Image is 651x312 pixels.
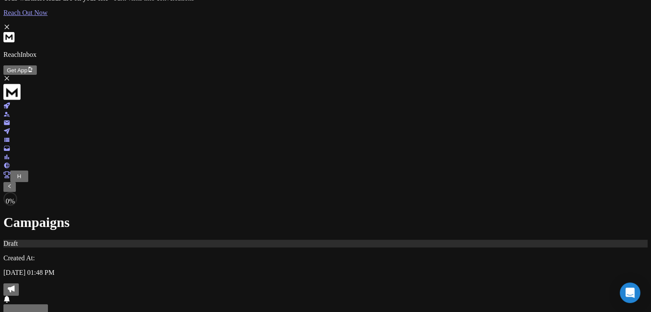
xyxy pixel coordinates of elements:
[3,65,37,75] button: Get App
[14,172,25,181] button: H
[6,197,15,205] p: 0 %
[3,254,648,262] p: Created At:
[3,9,648,17] a: Reach Out Now
[3,83,21,100] img: logo
[3,240,648,247] div: Draft
[10,171,28,182] button: H
[3,51,648,59] p: ReachInbox
[620,283,640,303] div: Open Intercom Messenger
[3,269,648,277] p: [DATE] 01:48 PM
[17,173,21,180] span: H
[3,215,648,230] h1: Campaigns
